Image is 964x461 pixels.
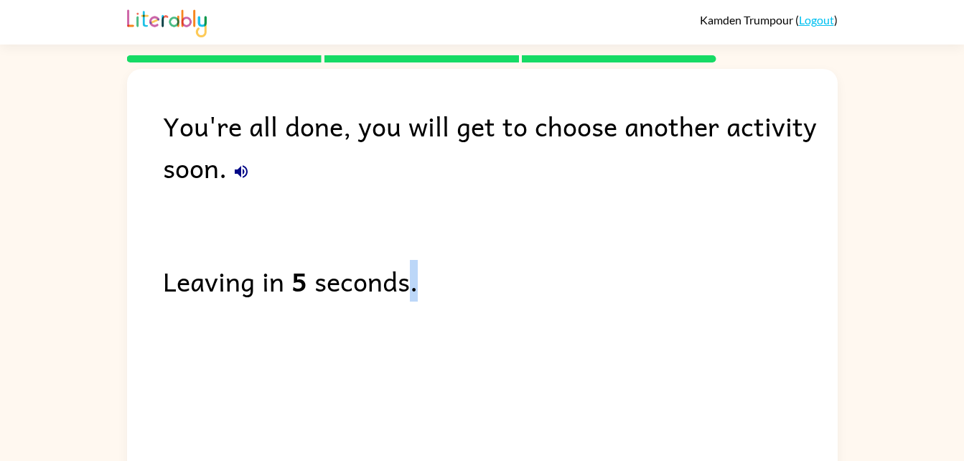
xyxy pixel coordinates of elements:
[163,260,838,302] div: Leaving in seconds.
[799,13,834,27] a: Logout
[291,260,307,302] b: 5
[700,13,838,27] div: ( )
[700,13,795,27] span: Kamden Trumpour
[163,105,838,188] div: You're all done, you will get to choose another activity soon.
[127,6,207,37] img: Literably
